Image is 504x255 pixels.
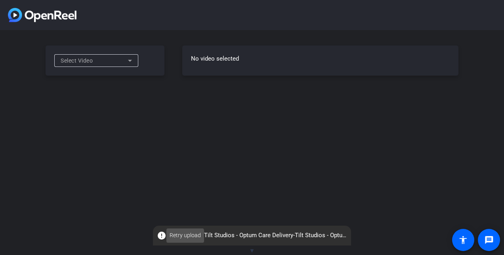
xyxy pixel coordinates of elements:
[170,231,201,240] span: Retry upload
[157,231,166,240] mat-icon: error
[484,235,494,245] mat-icon: message
[249,247,255,254] span: ▼
[8,8,76,22] img: Logo
[191,54,450,63] h3: No video selected
[153,228,351,243] span: Tilt Studios - Optum Care Delivery-Tilt Studios - Optum Care Delivery Express - Recording Session...
[458,235,468,245] mat-icon: accessibility
[61,57,93,64] span: Select Video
